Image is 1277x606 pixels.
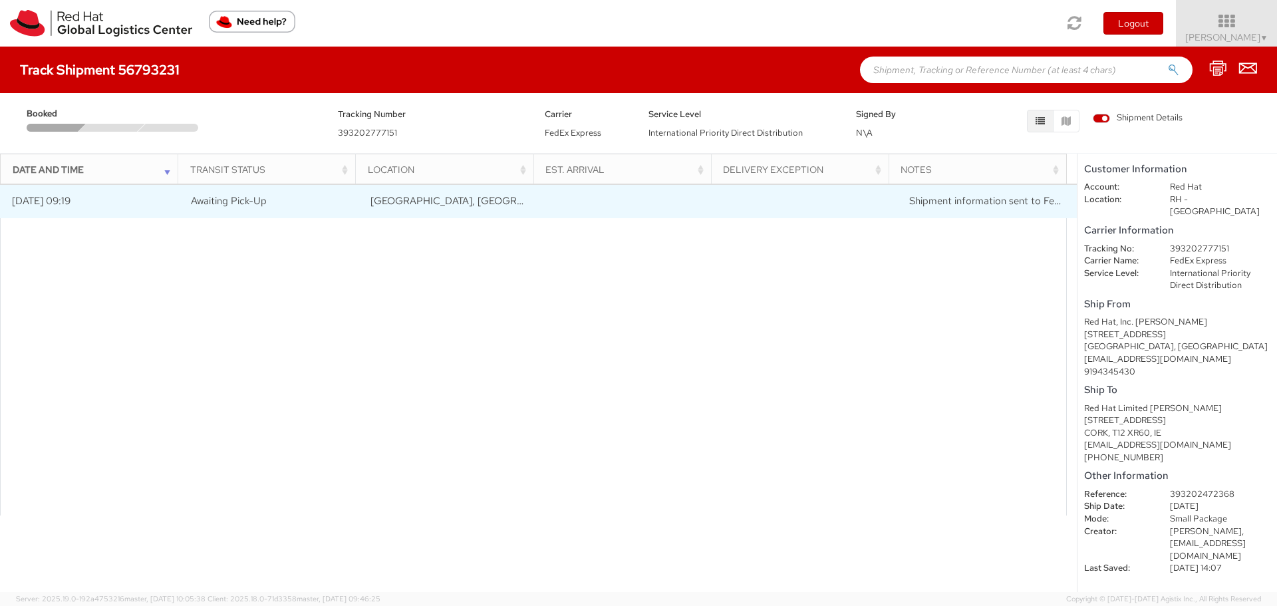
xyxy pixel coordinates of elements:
[1260,33,1268,43] span: ▼
[545,163,707,176] div: Est. Arrival
[1074,267,1160,280] dt: Service Level:
[297,594,380,603] span: master, [DATE] 09:46:25
[1084,384,1270,396] h5: Ship To
[545,110,629,119] h5: Carrier
[1074,181,1160,194] dt: Account:
[1084,470,1270,482] h5: Other Information
[856,127,873,138] span: N\A
[13,163,174,176] div: Date and Time
[370,194,686,208] span: RALEIGH, NC, US
[723,163,885,176] div: Delivery Exception
[1084,329,1270,341] div: [STREET_ADDRESS]
[1074,526,1160,538] dt: Creator:
[1066,594,1261,605] span: Copyright © [DATE]-[DATE] Agistix Inc., All Rights Reserved
[1093,112,1183,126] label: Shipment Details
[1074,255,1160,267] dt: Carrier Name:
[10,10,192,37] img: rh-logistics-00dfa346123c4ec078e1.svg
[1084,402,1270,415] div: Red Hat Limited [PERSON_NAME]
[648,127,803,138] span: International Priority Direct Distribution
[191,194,267,208] span: Awaiting Pick-Up
[1084,341,1270,353] div: [GEOGRAPHIC_DATA], [GEOGRAPHIC_DATA]
[1084,225,1270,236] h5: Carrier Information
[1074,562,1160,575] dt: Last Saved:
[860,57,1193,83] input: Shipment, Tracking or Reference Number (at least 4 chars)
[20,63,180,77] h4: Track Shipment 56793231
[1074,194,1160,206] dt: Location:
[209,11,295,33] button: Need help?
[1185,31,1268,43] span: [PERSON_NAME]
[1074,488,1160,501] dt: Reference:
[901,163,1062,176] div: Notes
[1084,164,1270,175] h5: Customer Information
[124,594,206,603] span: master, [DATE] 10:05:38
[1084,439,1270,452] div: [EMAIL_ADDRESS][DOMAIN_NAME]
[1093,112,1183,124] span: Shipment Details
[338,110,525,119] h5: Tracking Number
[648,110,836,119] h5: Service Level
[208,594,380,603] span: Client: 2025.18.0-71d3358
[909,194,1071,208] span: Shipment information sent to FedEx
[856,110,940,119] h5: Signed By
[16,594,206,603] span: Server: 2025.19.0-192a4753216
[1084,452,1270,464] div: [PHONE_NUMBER]
[368,163,529,176] div: Location
[1084,316,1270,329] div: Red Hat, Inc. [PERSON_NAME]
[338,127,397,138] span: 393202777151
[1084,427,1270,440] div: CORK, T12 XR60, IE
[545,127,601,138] span: FedEx Express
[27,108,84,120] span: Booked
[1170,526,1244,537] span: [PERSON_NAME],
[1084,366,1270,379] div: 9194345430
[190,163,352,176] div: Transit Status
[1074,513,1160,526] dt: Mode:
[1084,299,1270,310] h5: Ship From
[1084,414,1270,427] div: [STREET_ADDRESS]
[1084,353,1270,366] div: [EMAIL_ADDRESS][DOMAIN_NAME]
[1074,243,1160,255] dt: Tracking No:
[1103,12,1163,35] button: Logout
[1074,500,1160,513] dt: Ship Date:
